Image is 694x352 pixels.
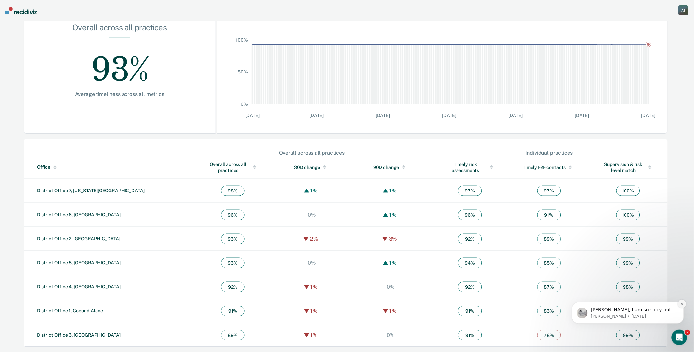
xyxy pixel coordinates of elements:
[245,113,259,118] text: [DATE]
[37,308,103,313] a: District Office 1, Coeur d'Alene
[221,330,245,340] span: 89 %
[537,210,561,220] span: 91 %
[24,156,193,179] th: Toggle SortBy
[616,234,640,244] span: 99 %
[458,234,482,244] span: 92 %
[442,113,456,118] text: [DATE]
[207,161,259,173] div: Overall across all practices
[523,164,575,170] div: Timely F2F contacts
[385,332,397,338] div: 0%
[458,306,482,316] span: 91 %
[37,236,120,241] a: District Office 2, [GEOGRAPHIC_DATA]
[221,258,245,268] span: 93 %
[388,188,399,194] div: 1%
[589,156,668,179] th: Toggle SortBy
[616,258,640,268] span: 99 %
[562,260,694,334] iframe: Intercom notifications message
[116,39,124,48] button: Dismiss notification
[309,332,319,338] div: 1%
[616,210,640,220] span: 100 %
[37,332,121,337] a: District Office 3, [GEOGRAPHIC_DATA]
[641,113,655,118] text: [DATE]
[388,212,399,218] div: 1%
[458,186,482,196] span: 97 %
[29,46,114,53] p: [PERSON_NAME], I am so sorry but I can't [DATE]. Is that number a cell? Maybe I can text instead ...
[537,234,561,244] span: 89 %
[272,156,351,179] th: Toggle SortBy
[537,306,561,316] span: 83 %
[602,161,654,173] div: Supervision & risk level match
[430,156,510,179] th: Toggle SortBy
[221,234,245,244] span: 93 %
[672,330,687,345] iframe: Intercom live chat
[309,188,319,194] div: 1%
[37,284,121,289] a: District Office 4, [GEOGRAPHIC_DATA]
[221,186,245,196] span: 98 %
[385,284,397,290] div: 0%
[537,330,561,340] span: 78 %
[509,113,523,118] text: [DATE]
[10,42,122,63] div: message notification from Kim, 3d ago. Oscar, I am so sorry but I can't today. Is that number a c...
[306,260,318,266] div: 0%
[537,186,561,196] span: 97 %
[678,5,689,15] div: A J
[221,282,245,292] span: 92 %
[431,150,667,156] div: Individual practices
[45,91,195,97] div: Average timeliness across all metrics
[387,236,399,242] div: 3%
[221,210,245,220] span: 96 %
[510,156,589,179] th: Toggle SortBy
[537,258,561,268] span: 85 %
[15,47,25,58] img: Profile image for Kim
[678,5,689,15] button: AJ
[308,236,320,242] div: 2%
[616,330,640,340] span: 99 %
[458,282,482,292] span: 92 %
[458,210,482,220] span: 96 %
[306,212,318,218] div: 0%
[309,113,323,118] text: [DATE]
[221,306,245,316] span: 91 %
[537,282,561,292] span: 87 %
[616,186,640,196] span: 100 %
[29,53,114,59] p: Message from Kim, sent 3d ago
[388,260,399,266] div: 1%
[444,161,496,173] div: Timely risk assessments
[37,212,121,217] a: District Office 6, [GEOGRAPHIC_DATA]
[194,150,430,156] div: Overall across all practices
[365,164,417,170] div: 90D change
[45,38,195,91] div: 93%
[45,23,195,38] div: Overall across all practices
[388,308,399,314] div: 1%
[376,113,390,118] text: [DATE]
[309,284,319,290] div: 1%
[685,330,690,335] span: 2
[193,156,272,179] th: Toggle SortBy
[37,260,121,265] a: District Office 5, [GEOGRAPHIC_DATA]
[575,113,589,118] text: [DATE]
[37,188,145,193] a: District Office 7, [US_STATE][GEOGRAPHIC_DATA]
[351,156,430,179] th: Toggle SortBy
[309,308,319,314] div: 1%
[5,7,37,14] img: Recidiviz
[458,330,482,340] span: 91 %
[458,258,482,268] span: 94 %
[286,164,338,170] div: 30D change
[37,164,190,170] div: Office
